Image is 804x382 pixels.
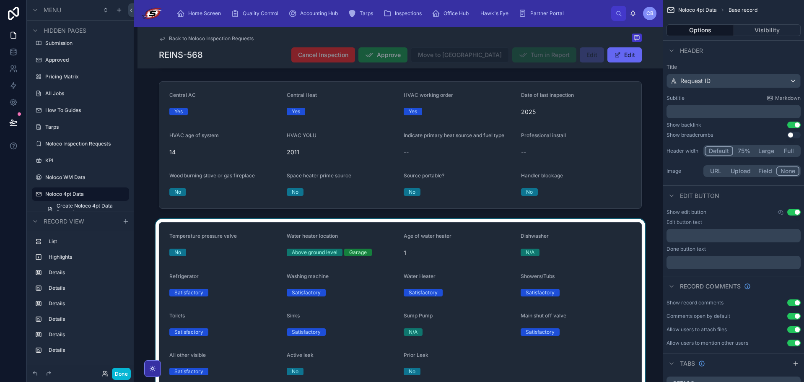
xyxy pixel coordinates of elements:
span: Menu [44,6,61,14]
label: All Jobs [45,90,127,97]
div: Allow users to attach files [667,326,727,333]
a: Accounting Hub [286,6,344,21]
label: Highlights [49,254,126,260]
a: Office Hub [429,6,475,21]
label: Details [49,331,126,338]
div: scrollable content [667,229,801,242]
span: Back to Noloco Inspection Requests [169,35,254,42]
label: Pricing Matrix [45,73,127,80]
label: Tarps [45,124,127,130]
label: Details [49,300,126,307]
label: Noloco Inspection Requests [45,140,127,147]
span: Inspections [395,10,422,17]
label: Approved [45,57,127,63]
label: Submission [45,40,127,47]
label: Edit button text [667,219,702,226]
span: Edit button [680,192,719,200]
button: Visibility [734,24,801,36]
label: Noloco WM Data [45,174,127,181]
span: Noloco 4pt Data [678,7,717,13]
span: Accounting Hub [300,10,338,17]
label: Title [667,64,801,70]
label: Subtitle [667,95,685,101]
span: Record view [44,217,84,226]
span: Home Screen [188,10,221,17]
button: Full [778,146,799,156]
label: Noloco 4pt Data [45,191,124,197]
span: Record comments [680,282,741,291]
div: scrollable content [27,231,134,365]
span: Tarps [360,10,373,17]
div: scrollable content [170,4,611,23]
span: Office Hub [443,10,469,17]
a: Tarps [345,6,379,21]
div: Allow users to mention other users [667,340,748,346]
div: scrollable content [667,256,801,269]
a: Partner Portal [516,6,570,21]
div: Show backlink [667,122,701,128]
span: Markdown [775,95,801,101]
a: Home Screen [174,6,227,21]
span: Base record [729,7,757,13]
button: URL [705,166,727,176]
button: Default [705,146,733,156]
label: Done button text [667,246,706,252]
label: KPI [45,157,127,164]
span: Request ID [680,77,711,85]
button: Edit [607,47,642,62]
label: Details [49,347,126,353]
label: Details [49,285,126,291]
a: Create Noloco 4pt Data Record [42,203,129,216]
label: List [49,238,126,245]
a: Back to Noloco Inspection Requests [159,35,254,42]
span: Create Noloco 4pt Data Record [57,203,124,216]
span: Hidden pages [44,26,86,35]
div: Show breadcrumbs [667,132,713,138]
div: Comments open by default [667,313,730,320]
label: Header width [667,148,700,154]
button: Large [755,146,778,156]
label: Details [49,269,126,276]
a: Inspections [381,6,428,21]
label: Show edit button [667,209,706,216]
button: Done [112,368,131,380]
button: Request ID [667,74,801,88]
span: Quality Control [243,10,278,17]
div: scrollable content [667,105,801,118]
a: Hawk's Eye [476,6,514,21]
button: None [776,166,799,176]
a: Quality Control [228,6,284,21]
label: Details [49,316,126,322]
a: Markdown [767,95,801,101]
button: 75% [733,146,755,156]
button: Field [755,166,777,176]
label: How To Guides [45,107,127,114]
img: App logo [141,7,163,20]
label: Image [667,168,700,174]
span: Hawk's Eye [480,10,508,17]
span: CB [646,10,654,17]
button: Options [667,24,734,36]
button: Upload [727,166,755,176]
div: Show record comments [667,299,724,306]
h1: REINS-568 [159,49,203,61]
span: Partner Portal [530,10,564,17]
span: Header [680,47,703,55]
span: Tabs [680,359,695,368]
